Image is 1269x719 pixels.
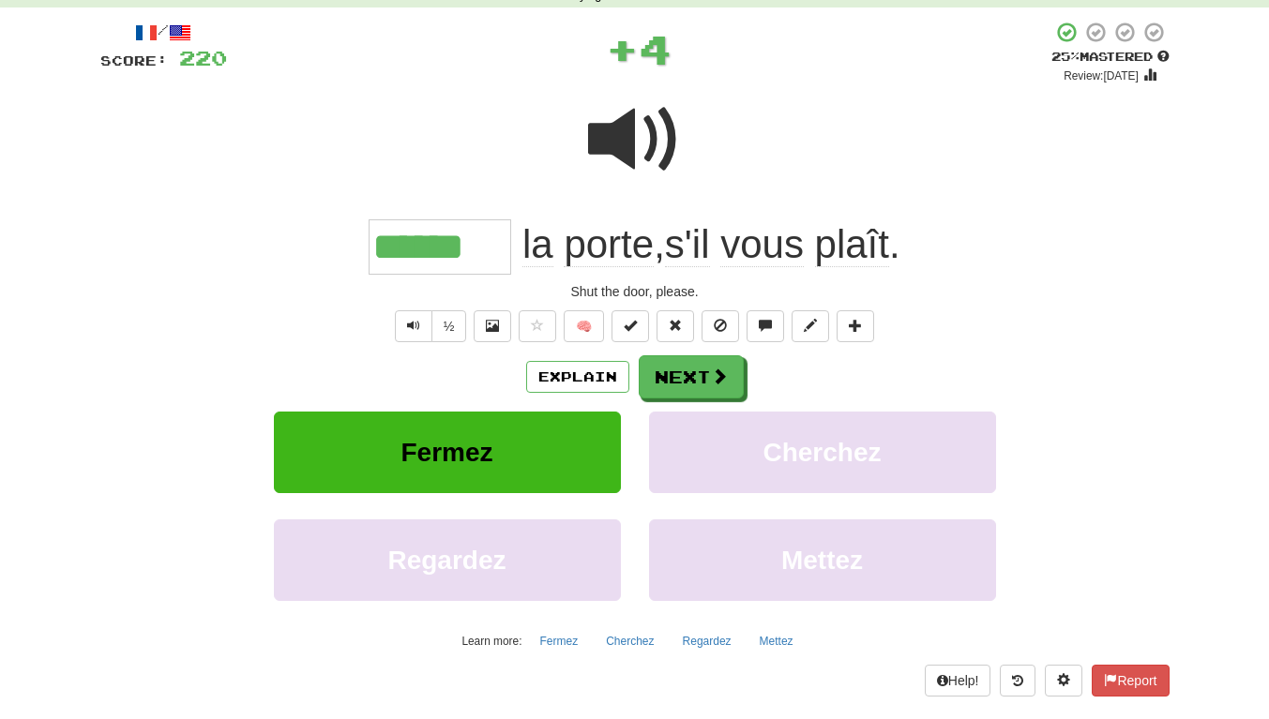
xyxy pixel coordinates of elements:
[837,310,874,342] button: Add to collection (alt+a)
[612,310,649,342] button: Set this sentence to 100% Mastered (alt+m)
[665,222,710,267] span: s'il
[639,355,744,398] button: Next
[100,282,1170,301] div: Shut the door, please.
[179,46,227,69] span: 220
[815,222,889,267] span: plaît
[781,546,863,575] span: Mettez
[274,412,621,493] button: Fermez
[639,25,672,72] span: 4
[564,222,654,267] span: porte
[763,438,881,467] span: Cherchez
[100,21,227,44] div: /
[749,627,804,655] button: Mettez
[387,546,506,575] span: Regardez
[274,519,621,601] button: Regardez
[564,310,604,342] button: 🧠
[747,310,784,342] button: Discuss sentence (alt+u)
[519,310,556,342] button: Favorite sentence (alt+f)
[526,361,629,393] button: Explain
[474,310,511,342] button: Show image (alt+x)
[522,222,553,267] span: la
[1051,49,1080,64] span: 25 %
[395,310,432,342] button: Play sentence audio (ctl+space)
[720,222,804,267] span: vous
[657,310,694,342] button: Reset to 0% Mastered (alt+r)
[431,310,467,342] button: ½
[1064,69,1139,82] small: Review: [DATE]
[925,665,991,697] button: Help!
[100,52,168,68] span: Score:
[1051,49,1170,66] div: Mastered
[702,310,739,342] button: Ignore sentence (alt+i)
[1092,665,1169,697] button: Report
[649,519,996,601] button: Mettez
[461,635,521,648] small: Learn more:
[1000,665,1035,697] button: Round history (alt+y)
[672,627,742,655] button: Regardez
[649,412,996,493] button: Cherchez
[400,438,492,467] span: Fermez
[391,310,467,342] div: Text-to-speech controls
[606,21,639,77] span: +
[530,627,589,655] button: Fermez
[596,627,664,655] button: Cherchez
[511,222,899,267] span: , .
[792,310,829,342] button: Edit sentence (alt+d)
